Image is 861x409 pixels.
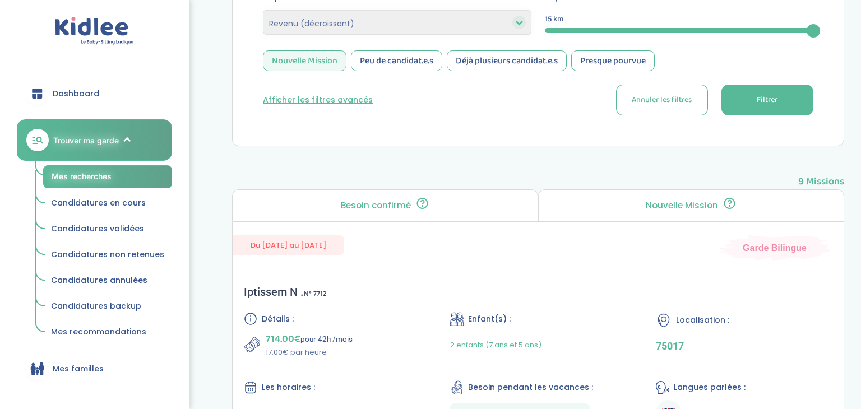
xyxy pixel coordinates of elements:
[17,119,172,161] a: Trouver ma garde
[646,201,718,210] p: Nouvelle Mission
[51,300,141,312] span: Candidatures backup
[304,288,327,300] span: N° 7712
[51,197,146,208] span: Candidatures en cours
[263,94,373,106] button: Afficher les filtres avancés
[616,85,708,115] button: Annuler les filtres
[233,235,344,255] span: Du [DATE] au [DATE]
[43,270,172,291] a: Candidatures annulées
[55,17,134,45] img: logo.svg
[798,163,844,189] span: 9 Missions
[632,94,692,106] span: Annuler les filtres
[341,201,411,210] p: Besoin confirmé
[676,314,729,326] span: Localisation :
[571,50,655,71] div: Presque pourvue
[17,73,172,114] a: Dashboard
[43,165,172,188] a: Mes recherches
[51,275,147,286] span: Candidatures annulées
[52,171,112,181] span: Mes recherches
[51,326,146,337] span: Mes recommandations
[43,244,172,266] a: Candidatures non retenues
[266,331,300,347] span: 714.00€
[263,50,346,71] div: Nouvelle Mission
[53,134,119,146] span: Trouver ma garde
[43,219,172,240] a: Candidatures validées
[17,348,172,389] a: Mes familles
[468,313,511,325] span: Enfant(s) :
[244,285,327,299] div: Iptissem N .
[468,382,593,393] span: Besoin pendant les vacances :
[43,193,172,214] a: Candidatures en cours
[447,50,567,71] div: Déjà plusieurs candidat.e.s
[266,331,353,347] p: pour 42h /mois
[757,94,777,106] span: Filtrer
[721,85,813,115] button: Filtrer
[51,223,144,234] span: Candidatures validées
[53,88,99,100] span: Dashboard
[351,50,442,71] div: Peu de candidat.e.s
[51,249,164,260] span: Candidatures non retenues
[266,347,353,358] p: 17.00€ par heure
[545,13,564,25] span: 15 km
[43,296,172,317] a: Candidatures backup
[674,382,746,393] span: Langues parlées :
[262,313,294,325] span: Détails :
[656,340,832,352] p: 75017
[450,340,541,350] span: 2 enfants (7 ans et 5 ans)
[262,382,315,393] span: Les horaires :
[43,322,172,343] a: Mes recommandations
[743,241,807,254] span: Garde Bilingue
[53,363,104,375] span: Mes familles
